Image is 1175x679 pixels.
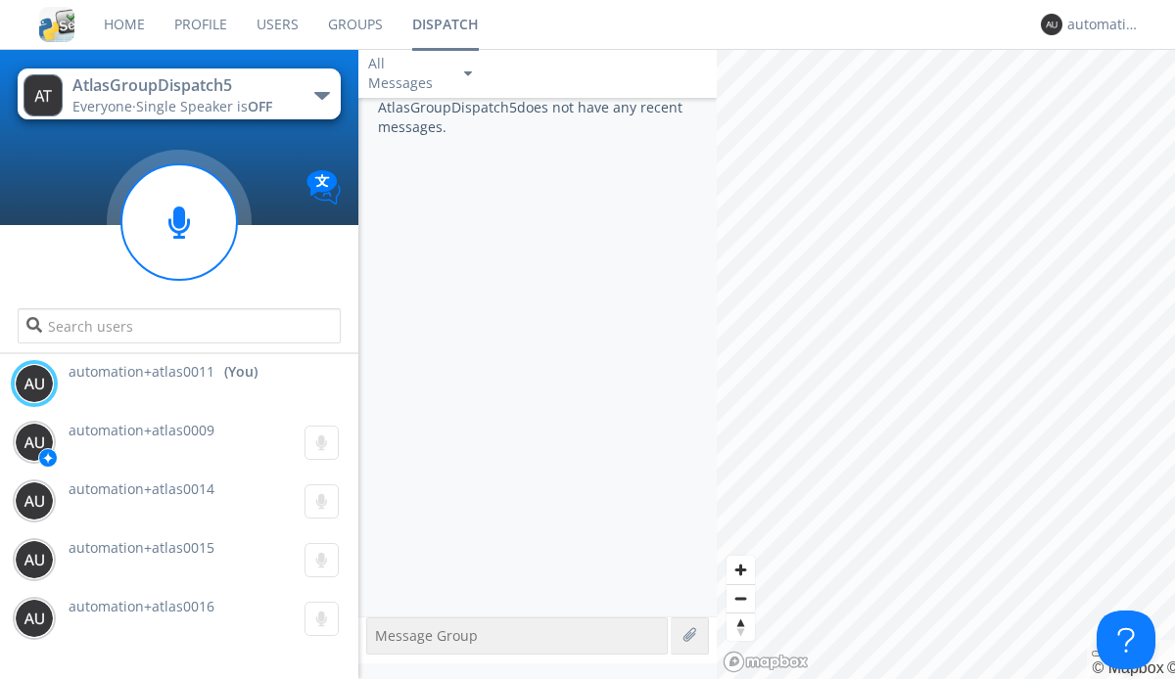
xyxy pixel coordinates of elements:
[23,74,63,116] img: 373638.png
[368,54,446,93] div: All Messages
[1041,14,1062,35] img: 373638.png
[15,599,54,638] img: 373638.png
[69,479,214,498] span: automation+atlas0014
[1067,15,1141,34] div: automation+atlas0011
[18,308,340,343] input: Search users
[464,71,472,76] img: caret-down-sm.svg
[358,98,717,616] div: AtlasGroupDispatch5 does not have any recent messages.
[69,538,214,557] span: automation+atlas0015
[248,97,272,115] span: OFF
[224,362,258,382] div: (You)
[69,362,214,382] span: automation+atlas0011
[723,651,809,673] a: Mapbox logo
[727,584,755,612] button: Zoom out
[69,421,214,439] span: automation+atlas0009
[727,613,755,641] span: Reset bearing to north
[18,68,340,119] button: AtlasGroupDispatch5Everyone·Single Speaker isOFF
[1092,651,1107,656] button: Toggle attribution
[136,97,272,115] span: Single Speaker is
[39,7,74,42] img: cddb5a64eb264b2086981ab96f4c1ba7
[727,585,755,612] span: Zoom out
[15,481,54,521] img: 373638.png
[727,556,755,584] button: Zoom in
[15,540,54,579] img: 373638.png
[727,612,755,641] button: Reset bearing to north
[15,423,54,462] img: 373638.png
[72,74,293,97] div: AtlasGroupDispatch5
[306,170,341,204] img: Translation enabled
[1092,659,1163,676] a: Mapbox
[69,597,214,615] span: automation+atlas0016
[1097,611,1155,669] iframe: Toggle Customer Support
[72,97,293,116] div: Everyone ·
[15,364,54,403] img: 373638.png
